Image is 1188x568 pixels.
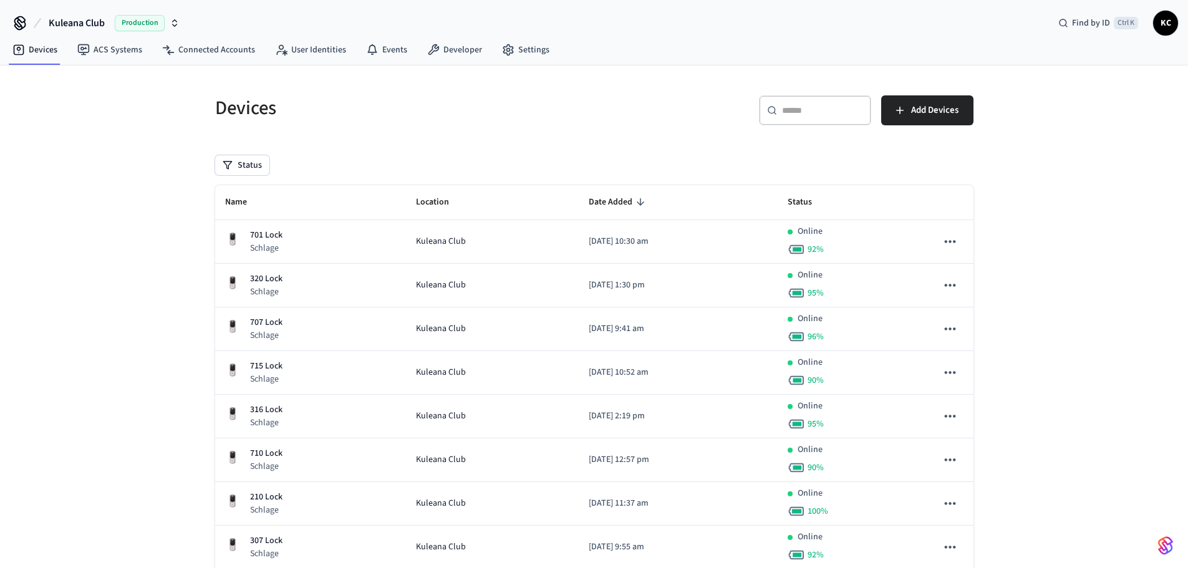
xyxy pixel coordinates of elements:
[225,319,240,334] img: Yale Assure Touchscreen Wifi Smart Lock, Satin Nickel, Front
[808,243,824,256] span: 92 %
[589,235,768,248] p: [DATE] 10:30 am
[225,232,240,247] img: Yale Assure Touchscreen Wifi Smart Lock, Satin Nickel, Front
[250,286,283,298] p: Schlage
[225,494,240,509] img: Yale Assure Touchscreen Wifi Smart Lock, Satin Nickel, Front
[1072,17,1110,29] span: Find by ID
[492,39,559,61] a: Settings
[798,312,823,325] p: Online
[589,497,768,510] p: [DATE] 11:37 am
[798,225,823,238] p: Online
[416,410,466,423] span: Kuleana Club
[1048,12,1148,34] div: Find by IDCtrl K
[250,360,283,373] p: 715 Lock
[225,537,240,552] img: Yale Assure Touchscreen Wifi Smart Lock, Satin Nickel, Front
[225,363,240,378] img: Yale Assure Touchscreen Wifi Smart Lock, Satin Nickel, Front
[911,102,959,118] span: Add Devices
[589,410,768,423] p: [DATE] 2:19 pm
[808,418,824,430] span: 95 %
[798,400,823,413] p: Online
[250,504,283,516] p: Schlage
[417,39,492,61] a: Developer
[1114,17,1138,29] span: Ctrl K
[250,272,283,286] p: 320 Lock
[250,547,283,560] p: Schlage
[589,279,768,292] p: [DATE] 1:30 pm
[250,447,283,460] p: 710 Lock
[416,366,466,379] span: Kuleana Club
[1154,12,1177,34] span: KC
[808,505,828,517] span: 100 %
[115,15,165,31] span: Production
[250,460,283,473] p: Schlage
[1158,536,1173,556] img: SeamLogoGradient.69752ec5.svg
[416,497,466,510] span: Kuleana Club
[215,95,587,121] h5: Devices
[250,534,283,547] p: 307 Lock
[798,269,823,282] p: Online
[250,491,283,504] p: 210 Lock
[808,549,824,561] span: 92 %
[589,366,768,379] p: [DATE] 10:52 am
[798,487,823,500] p: Online
[265,39,356,61] a: User Identities
[1153,11,1178,36] button: KC
[589,193,649,212] span: Date Added
[250,316,283,329] p: 707 Lock
[250,403,283,416] p: 316 Lock
[225,407,240,421] img: Yale Assure Touchscreen Wifi Smart Lock, Satin Nickel, Front
[416,453,466,466] span: Kuleana Club
[152,39,265,61] a: Connected Accounts
[2,39,67,61] a: Devices
[250,229,283,242] p: 701 Lock
[798,531,823,544] p: Online
[798,443,823,456] p: Online
[808,287,824,299] span: 95 %
[416,279,466,292] span: Kuleana Club
[356,39,417,61] a: Events
[67,39,152,61] a: ACS Systems
[798,356,823,369] p: Online
[225,276,240,291] img: Yale Assure Touchscreen Wifi Smart Lock, Satin Nickel, Front
[416,193,465,212] span: Location
[881,95,973,125] button: Add Devices
[589,541,768,554] p: [DATE] 9:55 am
[808,374,824,387] span: 90 %
[250,416,283,429] p: Schlage
[589,453,768,466] p: [DATE] 12:57 pm
[589,322,768,335] p: [DATE] 9:41 am
[416,322,466,335] span: Kuleana Club
[250,242,283,254] p: Schlage
[225,450,240,465] img: Yale Assure Touchscreen Wifi Smart Lock, Satin Nickel, Front
[416,235,466,248] span: Kuleana Club
[416,541,466,554] span: Kuleana Club
[250,373,283,385] p: Schlage
[215,155,269,175] button: Status
[225,193,263,212] span: Name
[250,329,283,342] p: Schlage
[808,461,824,474] span: 90 %
[808,330,824,343] span: 96 %
[49,16,105,31] span: Kuleana Club
[788,193,828,212] span: Status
